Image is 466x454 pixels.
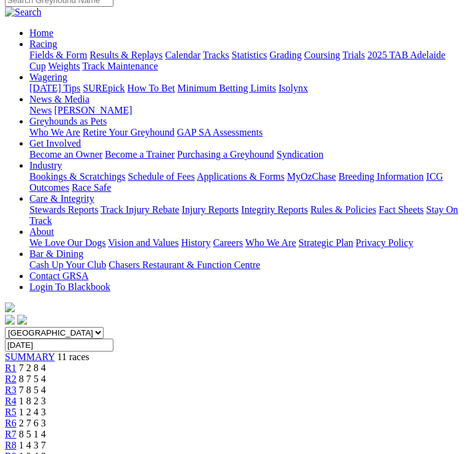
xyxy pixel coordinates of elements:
a: R6 [5,418,17,428]
a: Statistics [232,50,267,60]
a: Vision and Values [108,237,178,248]
a: Applications & Forms [197,171,285,182]
a: Tracks [203,50,229,60]
a: Bar & Dining [29,248,83,259]
div: Care & Integrity [29,204,461,226]
input: Select date [5,339,113,352]
a: SUREpick [83,83,124,93]
a: Who We Are [245,237,296,248]
a: R2 [5,374,17,384]
a: Isolynx [278,83,308,93]
a: Trials [342,50,365,60]
a: Racing [29,39,57,49]
a: Injury Reports [181,204,239,215]
div: About [29,237,461,248]
a: Minimum Betting Limits [177,83,276,93]
a: How To Bet [128,83,175,93]
a: Fact Sheets [379,204,424,215]
a: Cash Up Your Club [29,260,106,270]
img: logo-grsa-white.png [5,302,15,312]
a: Login To Blackbook [29,282,110,292]
a: ICG Outcomes [29,171,443,193]
a: Strategic Plan [299,237,353,248]
a: Careers [213,237,243,248]
span: 7 8 5 4 [19,385,46,395]
a: R3 [5,385,17,395]
a: About [29,226,54,237]
a: Privacy Policy [356,237,413,248]
span: 8 7 5 4 [19,374,46,384]
a: Greyhounds as Pets [29,116,107,126]
a: Stay On Track [29,204,458,226]
span: 2 7 6 3 [19,418,46,428]
span: 1 2 4 3 [19,407,46,417]
a: Calendar [165,50,201,60]
a: Rules & Policies [310,204,376,215]
a: Track Injury Rebate [101,204,179,215]
span: 11 races [57,352,89,362]
a: Wagering [29,72,67,82]
a: News [29,105,52,115]
a: Purchasing a Greyhound [177,149,274,160]
a: Fields & Form [29,50,87,60]
a: R8 [5,440,17,450]
a: GAP SA Assessments [177,127,263,137]
div: Greyhounds as Pets [29,127,461,138]
a: Schedule of Fees [128,171,194,182]
span: 1 8 2 3 [19,396,46,406]
a: R5 [5,407,17,417]
a: MyOzChase [287,171,336,182]
div: Get Involved [29,149,461,160]
div: Industry [29,171,461,193]
a: [PERSON_NAME] [54,105,132,115]
a: News & Media [29,94,90,104]
div: News & Media [29,105,461,116]
div: Bar & Dining [29,260,461,271]
a: R4 [5,396,17,406]
a: Get Involved [29,138,81,148]
a: R1 [5,363,17,373]
span: 8 5 1 4 [19,429,46,439]
div: Racing [29,50,461,72]
a: Become an Owner [29,149,102,160]
span: 7 2 8 4 [19,363,46,373]
a: Become a Trainer [105,149,175,160]
a: Retire Your Greyhound [83,127,175,137]
a: Syndication [277,149,323,160]
a: We Love Our Dogs [29,237,105,248]
a: Industry [29,160,62,171]
a: Race Safe [72,182,111,193]
a: Chasers Restaurant & Function Centre [109,260,260,270]
a: Stewards Reports [29,204,98,215]
a: Weights [48,61,80,71]
a: Grading [270,50,302,60]
a: 2025 TAB Adelaide Cup [29,50,445,71]
a: Home [29,28,53,38]
div: Wagering [29,83,461,94]
a: Care & Integrity [29,193,94,204]
a: Results & Replays [90,50,162,60]
a: [DATE] Tips [29,83,80,93]
a: History [181,237,210,248]
span: 1 4 3 7 [19,440,46,450]
a: Contact GRSA [29,271,88,281]
a: Who We Are [29,127,80,137]
a: Breeding Information [338,171,424,182]
img: twitter.svg [17,315,27,325]
a: SUMMARY [5,352,55,362]
a: Coursing [304,50,340,60]
a: Track Maintenance [82,61,158,71]
a: Bookings & Scratchings [29,171,125,182]
img: facebook.svg [5,315,15,325]
a: Integrity Reports [241,204,308,215]
a: R7 [5,429,17,439]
